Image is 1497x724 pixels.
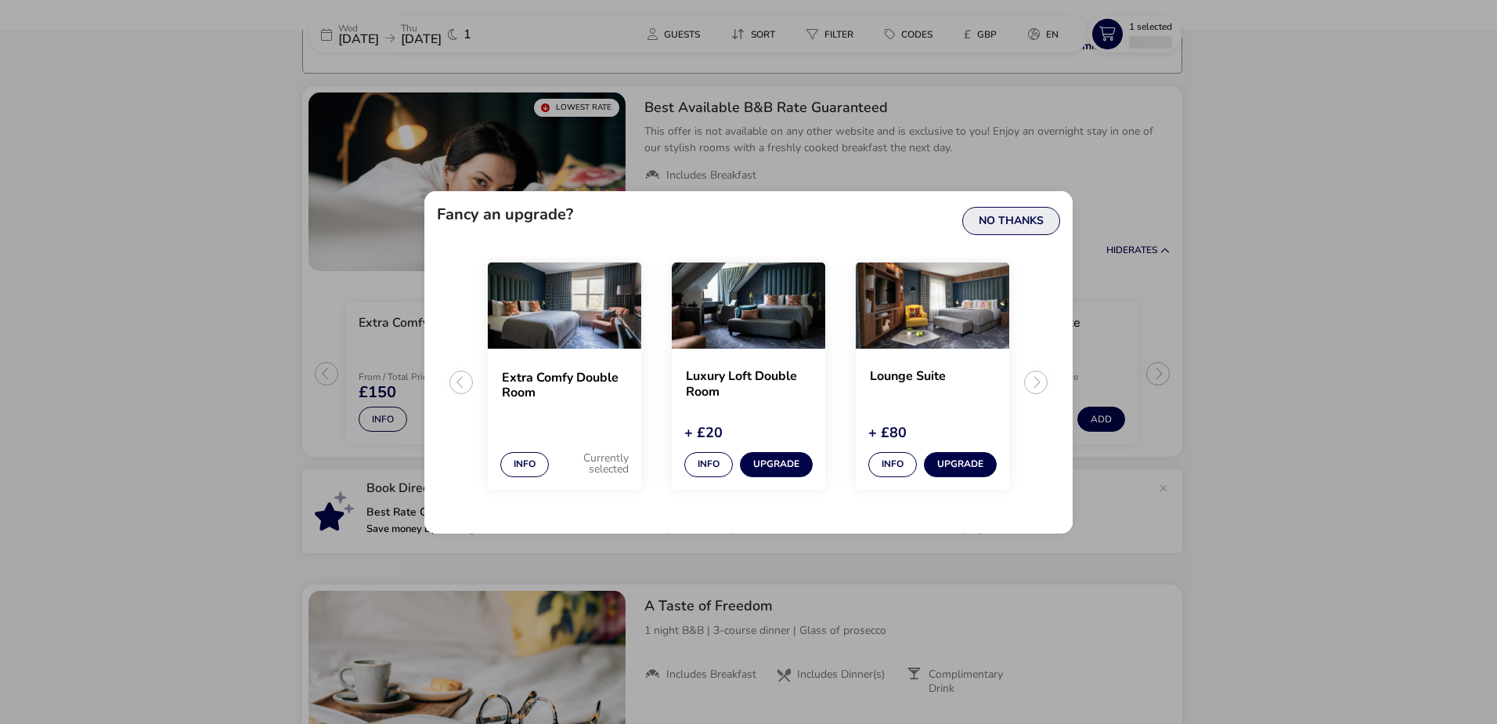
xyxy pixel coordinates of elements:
div: + £20 [684,425,813,440]
h2: Lounge Suite [870,369,995,399]
div: upgrades-settings [424,191,1073,534]
swiper-slide: 3 / 3 [840,262,1024,490]
h2: Fancy an upgrade? [437,207,573,223]
button: Info [868,452,917,477]
button: Upgrade [740,452,813,477]
button: Info [500,452,549,477]
button: Info [684,452,733,477]
button: No Thanks [962,207,1060,235]
swiper-slide: 1 / 3 [473,262,657,490]
h2: Extra Comfy Double Room [502,371,627,400]
div: extra-settings [424,191,1073,534]
div: Currently selected [565,450,629,477]
button: Upgrade [924,452,997,477]
h2: Luxury Loft Double Room [686,369,811,399]
swiper-slide: 2 / 3 [657,262,841,490]
div: + £80 [868,425,997,440]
